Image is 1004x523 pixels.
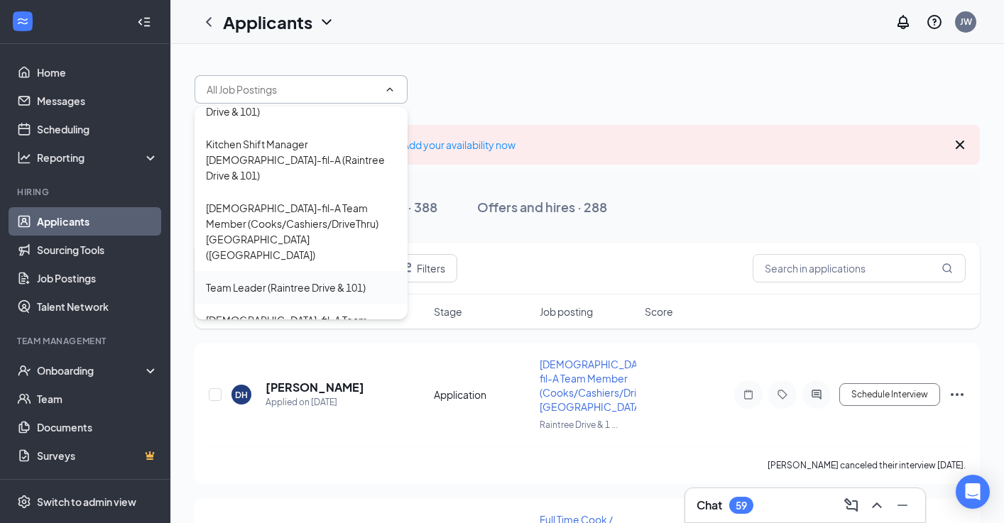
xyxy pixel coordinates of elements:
[384,84,395,95] svg: ChevronUp
[200,13,217,31] svg: ChevronLeft
[540,304,593,319] span: Job posting
[434,387,531,402] div: Application
[540,358,670,413] span: [DEMOGRAPHIC_DATA]-fil-A Team Member (Cooks/Cashiers/DriveThru) [GEOGRAPHIC_DATA]
[37,385,158,413] a: Team
[207,82,378,97] input: All Job Postings
[891,494,914,517] button: Minimize
[37,150,159,165] div: Reporting
[17,335,155,347] div: Team Management
[895,13,912,31] svg: Notifications
[17,150,31,165] svg: Analysis
[206,280,366,295] div: Team Leader (Raintree Drive & 101)
[16,14,30,28] svg: WorkstreamLogo
[540,419,618,430] span: Raintree Drive & 1 ...
[37,441,158,470] a: SurveysCrown
[434,304,462,319] span: Stage
[926,13,943,31] svg: QuestionInfo
[385,254,457,282] button: Filter Filters
[960,16,972,28] div: JW
[866,494,888,517] button: ChevronUp
[37,264,158,292] a: Job Postings
[645,304,673,319] span: Score
[206,136,396,183] div: Kitchen Shift Manager [DEMOGRAPHIC_DATA]-fil-A (Raintree Drive & 101)
[206,312,396,343] div: [DEMOGRAPHIC_DATA]-fil-A Team Member (Referral) (Raintree Drive & 101)
[266,395,364,409] div: Applied on [DATE]
[942,263,953,274] svg: MagnifyingGlass
[736,500,747,512] div: 59
[37,115,158,143] a: Scheduling
[17,186,155,198] div: Hiring
[17,363,31,378] svg: UserCheck
[17,495,31,509] svg: Settings
[753,254,966,282] input: Search in applications
[37,413,158,441] a: Documents
[894,497,911,514] svg: Minimize
[956,475,990,509] div: Open Intercom Messenger
[740,389,757,400] svg: Note
[37,58,158,87] a: Home
[774,389,791,400] svg: Tag
[318,13,335,31] svg: ChevronDown
[37,495,136,509] div: Switch to admin view
[37,363,146,378] div: Onboarding
[843,497,860,514] svg: ComposeMessage
[37,87,158,115] a: Messages
[37,292,158,321] a: Talent Network
[697,497,722,513] h3: Chat
[839,383,940,406] button: Schedule Interview
[403,138,515,151] a: Add your availability now
[868,497,885,514] svg: ChevronUp
[235,389,248,401] div: DH
[266,380,364,395] h5: [PERSON_NAME]
[477,198,607,216] div: Offers and hires · 288
[951,136,968,153] svg: Cross
[137,15,151,29] svg: Collapse
[808,389,825,400] svg: ActiveChat
[206,200,396,263] div: [DEMOGRAPHIC_DATA]-fil-A Team Member (Cooks/Cashiers/DriveThru) [GEOGRAPHIC_DATA] ([GEOGRAPHIC_DA...
[37,236,158,264] a: Sourcing Tools
[840,494,863,517] button: ComposeMessage
[223,10,312,34] h1: Applicants
[949,386,966,403] svg: Ellipses
[768,458,966,473] div: [PERSON_NAME] canceled their interview [DATE].
[37,207,158,236] a: Applicants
